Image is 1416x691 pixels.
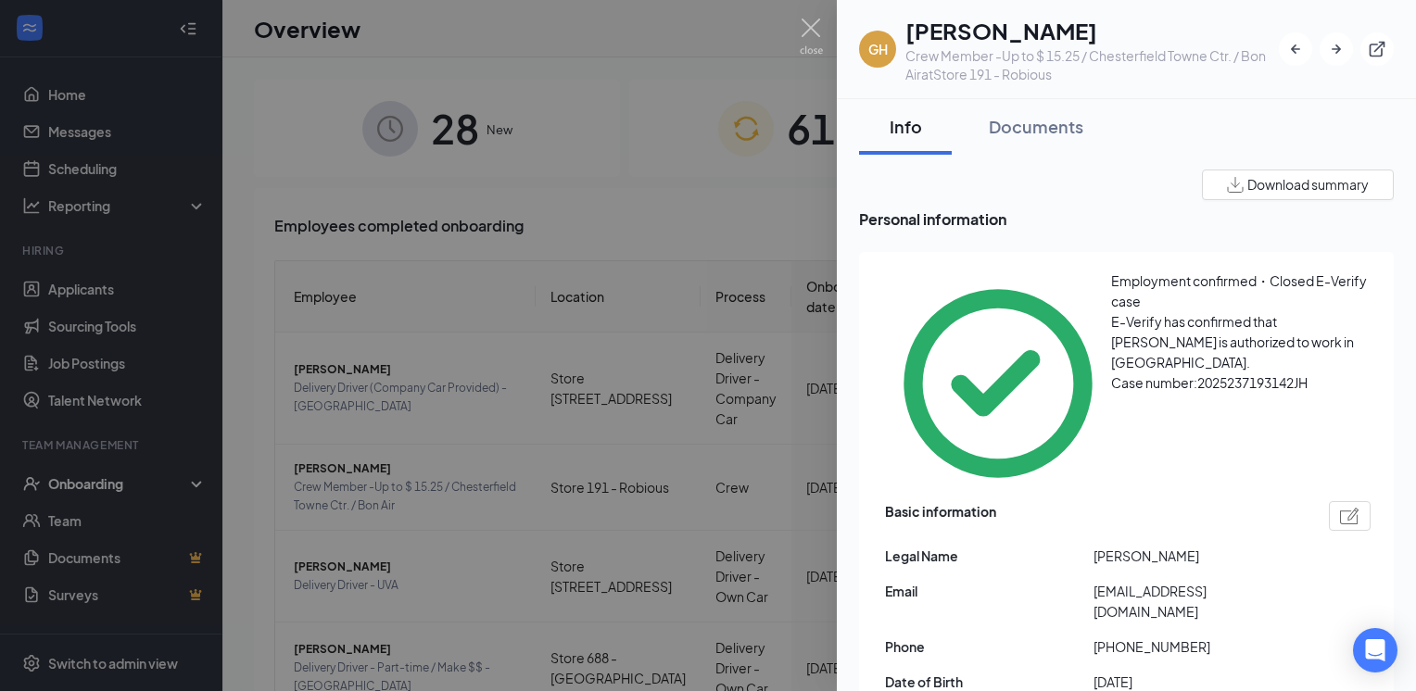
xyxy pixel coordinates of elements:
[905,46,1279,83] div: Crew Member -Up to $ 15.25 / Chesterfield Towne Ctr. / Bon Air at Store 191 - Robious
[885,501,996,531] span: Basic information
[1279,32,1312,66] button: ArrowLeftNew
[1327,40,1346,58] svg: ArrowRight
[1094,546,1302,566] span: [PERSON_NAME]
[1286,40,1305,58] svg: ArrowLeftNew
[878,115,933,138] div: Info
[1202,170,1394,200] button: Download summary
[989,115,1083,138] div: Documents
[1368,40,1386,58] svg: ExternalLink
[1111,313,1354,371] span: E-Verify has confirmed that [PERSON_NAME] is authorized to work in [GEOGRAPHIC_DATA].
[885,546,1094,566] span: Legal Name
[885,581,1094,601] span: Email
[1111,374,1308,391] span: Case number: 2025237193142JH
[1320,32,1353,66] button: ArrowRight
[1094,581,1302,622] span: [EMAIL_ADDRESS][DOMAIN_NAME]
[1247,175,1369,195] span: Download summary
[1111,272,1367,309] span: Employment confirmed・Closed E-Verify case
[1094,636,1302,657] span: [PHONE_NUMBER]
[885,636,1094,657] span: Phone
[885,270,1111,496] svg: CheckmarkCircle
[868,40,888,58] div: GH
[905,15,1279,46] h1: [PERSON_NAME]
[859,207,1394,231] span: Personal information
[1353,628,1397,672] div: Open Intercom Messenger
[1360,32,1394,66] button: ExternalLink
